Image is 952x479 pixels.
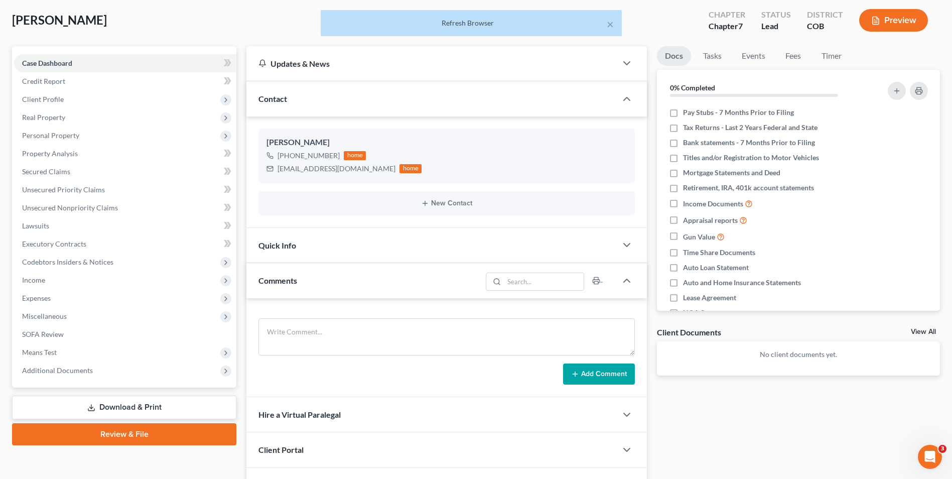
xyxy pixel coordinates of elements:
button: Add Comment [563,364,635,385]
div: District [807,9,843,21]
iframe: Intercom live chat [918,445,942,469]
span: Real Property [22,113,65,122]
a: SOFA Review [14,325,236,343]
div: home [399,164,422,173]
div: [EMAIL_ADDRESS][DOMAIN_NAME] [278,164,395,174]
span: Retirement, IRA, 401k account statements [683,183,814,193]
span: Credit Report [22,77,65,85]
span: Lawsuits [22,221,49,230]
a: Events [734,46,773,66]
span: 3 [938,445,946,453]
a: Credit Report [14,72,236,90]
span: Executory Contracts [22,240,86,248]
div: Chapter [709,9,745,21]
span: Client Portal [258,445,304,454]
span: Tax Returns - Last 2 Years Federal and State [683,123,818,133]
a: Fees [777,46,809,66]
span: Time Share Documents [683,248,755,258]
span: Quick Info [258,241,296,250]
a: Case Dashboard [14,54,236,72]
input: Search... [504,273,584,290]
span: Pay Stubs - 7 Months Prior to Filing [683,107,794,117]
div: Updates & News [258,58,605,69]
span: Appraisal reports [683,215,738,225]
span: Case Dashboard [22,59,72,67]
span: Auto and Home Insurance Statements [683,278,801,288]
a: Unsecured Priority Claims [14,181,236,199]
span: Mortgage Statements and Deed [683,168,780,178]
span: Unsecured Nonpriority Claims [22,203,118,212]
a: Review & File [12,423,236,445]
a: Executory Contracts [14,235,236,253]
a: Tasks [695,46,730,66]
div: Client Documents [657,327,721,337]
div: Status [761,9,791,21]
span: SOFA Review [22,330,64,338]
a: Property Analysis [14,145,236,163]
a: View All [911,328,936,335]
span: Income [22,276,45,284]
strong: 0% Completed [670,83,715,92]
button: × [607,18,614,30]
span: Client Profile [22,95,64,103]
span: Unsecured Priority Claims [22,185,105,194]
span: Personal Property [22,131,79,140]
a: Download & Print [12,396,236,419]
span: Titles and/or Registration to Motor Vehicles [683,153,819,163]
a: Docs [657,46,691,66]
span: Expenses [22,294,51,302]
a: Lawsuits [14,217,236,235]
span: Contact [258,94,287,103]
div: home [344,151,366,160]
span: Hire a Virtual Paralegal [258,410,341,419]
button: Preview [859,9,928,32]
span: Lease Agreement [683,293,736,303]
span: Means Test [22,348,57,356]
div: [PHONE_NUMBER] [278,151,340,161]
span: Secured Claims [22,167,70,176]
a: Secured Claims [14,163,236,181]
span: Property Analysis [22,149,78,158]
span: Income Documents [683,199,743,209]
span: Codebtors Insiders & Notices [22,258,113,266]
div: Refresh Browser [329,18,614,28]
span: HOA Statement [683,308,733,318]
span: Comments [258,276,297,285]
span: Auto Loan Statement [683,263,749,273]
button: New Contact [266,199,627,207]
a: Timer [813,46,850,66]
p: No client documents yet. [665,349,932,360]
span: Additional Documents [22,366,93,375]
a: Unsecured Nonpriority Claims [14,199,236,217]
span: Bank statements - 7 Months Prior to Filing [683,138,815,148]
span: Miscellaneous [22,312,67,320]
div: [PERSON_NAME] [266,137,627,149]
span: Gun Value [683,232,715,242]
